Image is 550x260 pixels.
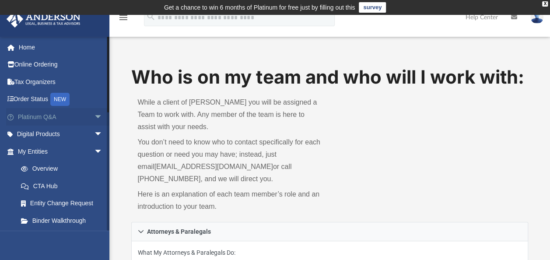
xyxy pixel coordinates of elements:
[359,2,386,13] a: survey
[118,12,129,23] i: menu
[154,163,273,170] a: [EMAIL_ADDRESS][DOMAIN_NAME]
[530,11,543,24] img: User Pic
[131,64,528,90] h1: Who is on my team and who will I work with:
[12,212,116,229] a: Binder Walkthrough
[6,56,116,74] a: Online Ordering
[6,39,116,56] a: Home
[542,1,548,7] div: close
[137,136,323,185] p: You don’t need to know who to contact specifically for each question or need you may have; instea...
[6,143,116,160] a: My Entitiesarrow_drop_down
[12,160,116,178] a: Overview
[137,96,323,133] p: While a client of [PERSON_NAME] you will be assigned a Team to work with. Any member of the team ...
[50,93,70,106] div: NEW
[164,2,355,13] div: Get a chance to win 6 months of Platinum for free just by filling out this
[6,73,116,91] a: Tax Organizers
[6,126,116,143] a: Digital Productsarrow_drop_down
[12,177,116,195] a: CTA Hub
[94,108,112,126] span: arrow_drop_down
[6,108,116,126] a: Platinum Q&Aarrow_drop_down
[94,126,112,144] span: arrow_drop_down
[12,229,112,247] a: My Blueprint
[146,12,156,21] i: search
[137,188,323,213] p: Here is an explanation of each team member’s role and an introduction to your team.
[94,143,112,161] span: arrow_drop_down
[4,11,83,28] img: Anderson Advisors Platinum Portal
[6,91,116,109] a: Order StatusNEW
[12,195,116,212] a: Entity Change Request
[118,17,129,23] a: menu
[131,222,528,241] a: Attorneys & Paralegals
[147,228,211,235] span: Attorneys & Paralegals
